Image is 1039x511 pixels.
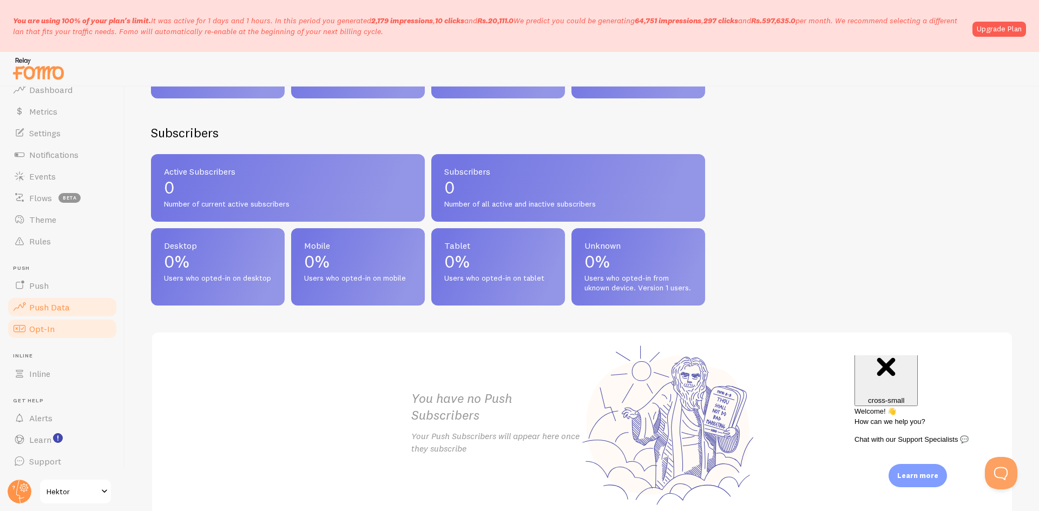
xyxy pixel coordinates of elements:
p: 0% [444,253,552,270]
iframe: Help Scout Beacon - Open [985,457,1017,489]
a: Opt-In [6,318,118,340]
p: 0% [164,253,272,270]
span: Inline [29,368,50,379]
span: Users who opted-in from uknown device. Version 1 users. [584,274,692,293]
span: Events [29,171,56,182]
p: Your Push Subscribers will appear here once they subscribe [411,430,582,455]
span: , and [635,16,795,25]
p: 0% [584,253,692,270]
span: Push [13,265,118,272]
span: , and [371,16,514,25]
span: Active Subscribers [164,167,412,176]
a: Push Data [6,296,118,318]
h2: You have no Push Subscribers [411,390,582,423]
p: 0 [444,179,692,196]
span: Dashboard [29,84,73,95]
span: Users who opted-in on desktop [164,274,272,283]
span: Theme [29,214,56,225]
b: 297 clicks [703,16,738,25]
a: Events [6,165,118,187]
a: Notifications [6,144,118,165]
span: Users who opted-in on mobile [304,274,412,283]
div: Learn more [889,464,947,487]
span: beta [58,193,81,203]
a: Metrics [6,101,118,122]
span: Subscribers [444,167,692,176]
b: Rs.20,111.0 [477,16,514,25]
a: Dashboard [6,79,118,101]
span: Users who opted-in on tablet [444,274,552,283]
iframe: Help Scout Beacon - Messages and Notifications [849,355,1023,457]
span: Mobile [304,241,412,250]
b: 2,179 impressions [371,16,433,25]
span: Unknown [584,241,692,250]
a: Settings [6,122,118,144]
span: Opt-In [29,323,55,334]
a: Theme [6,209,118,230]
span: Notifications [29,149,78,160]
span: Rules [29,236,51,247]
p: Learn more [897,470,938,481]
span: Flows [29,193,52,203]
span: Metrics [29,106,57,117]
b: 10 clicks [435,16,464,25]
span: Push Data [29,302,70,313]
span: Settings [29,128,61,138]
p: 0 [164,179,412,196]
a: Flows beta [6,187,118,209]
span: Number of all active and inactive subscribers [444,200,692,209]
a: Push [6,275,118,296]
span: Desktop [164,241,272,250]
a: Hektor [39,479,112,505]
span: Get Help [13,397,118,404]
a: Alerts [6,407,118,429]
span: Inline [13,353,118,360]
a: Upgrade Plan [972,22,1026,37]
p: It was active for 1 days and 1 hours. In this period you generated We predict you could be genera... [13,15,966,37]
img: fomo-relay-logo-orange.svg [11,55,65,82]
svg: <p>Watch New Feature Tutorials!</p> [53,433,63,443]
span: Hektor [47,485,98,498]
span: Push [29,280,49,291]
span: Learn [29,434,51,445]
span: Support [29,456,61,467]
span: Tablet [444,241,552,250]
a: Learn [6,429,118,450]
a: Inline [6,363,118,384]
span: Alerts [29,413,52,423]
span: Number of current active subscribers [164,200,412,209]
h2: Subscribers [151,124,219,141]
p: 0% [304,253,412,270]
a: Rules [6,230,118,252]
a: Support [6,450,118,472]
b: 64,751 impressions [635,16,701,25]
span: You are using 100% of your plan's limit. [13,16,151,25]
b: Rs.597,635.0 [751,16,795,25]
